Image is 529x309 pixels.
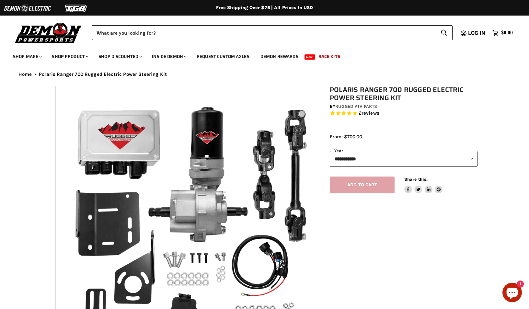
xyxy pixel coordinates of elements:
inbox-online-store-chat: Shopify online store chat [500,283,524,304]
span: Log in [468,29,485,37]
span: 2 reviews [359,110,379,116]
aside: Share this: [404,177,443,194]
span: Rated 5.0 out of 5 stars 2 reviews [330,110,477,117]
h1: Polaris Ranger 700 Rugged Electric Power Steering Kit [330,86,477,102]
select: year [330,151,477,167]
input: When autocomplete results are available use up and down arrows to review and enter to select [92,25,435,40]
button: Search [435,25,453,40]
span: From: $700.00 [330,134,362,140]
a: Rugged ATV Parts [335,104,377,109]
img: Demon Electric Logo 2 [3,2,52,15]
span: reviews [362,110,379,116]
nav: Breadcrumbs [6,72,524,77]
div: by [330,103,477,110]
img: Demon Powersports [13,21,84,44]
a: Inside Demon [147,50,190,63]
span: New! [305,54,316,60]
form: Product [92,25,453,40]
ul: Main menu [8,47,511,63]
a: Race Kits [314,50,345,63]
a: Demon Rewards [256,50,303,63]
span: Share this: [404,177,428,182]
a: Home [18,72,32,77]
span: $0.00 [501,30,513,36]
a: Shop Make [8,50,46,63]
a: Shop Discounted [94,50,146,63]
img: TGB Logo 2 [52,2,100,15]
a: Shop Product [47,50,92,63]
div: Free Shipping Over $75 | All Prices In USD [6,5,524,11]
a: Log in [465,30,489,36]
a: Request Custom Axles [192,50,254,63]
a: $0.00 [489,28,516,38]
span: Polaris Ranger 700 Rugged Electric Power Steering Kit [39,72,167,77]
